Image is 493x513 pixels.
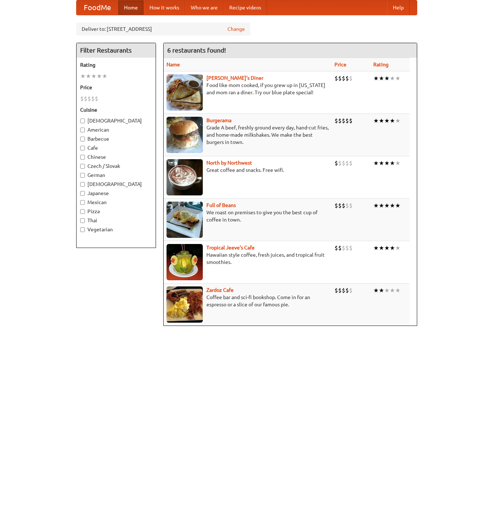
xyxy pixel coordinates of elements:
[342,159,345,167] li: $
[206,75,263,81] a: [PERSON_NAME]'s Diner
[206,245,255,251] a: Tropical Jeeve's Cafe
[373,286,379,294] li: ★
[167,251,329,266] p: Hawaiian style coffee, fresh juices, and tropical fruit smoothies.
[338,202,342,210] li: $
[80,146,85,150] input: Cafe
[379,244,384,252] li: ★
[167,244,203,280] img: jeeves.jpg
[342,202,345,210] li: $
[345,74,349,82] li: $
[80,61,152,69] h5: Rating
[80,95,84,103] li: $
[80,217,152,224] label: Thai
[390,202,395,210] li: ★
[384,286,390,294] li: ★
[80,84,152,91] h5: Price
[167,117,203,153] img: burgerama.jpg
[80,182,85,187] input: [DEMOGRAPHIC_DATA]
[379,117,384,125] li: ★
[379,202,384,210] li: ★
[80,226,152,233] label: Vegetarian
[384,74,390,82] li: ★
[80,117,152,124] label: [DEMOGRAPHIC_DATA]
[395,286,400,294] li: ★
[338,117,342,125] li: $
[167,159,203,195] img: north.jpg
[223,0,267,15] a: Recipe videos
[80,153,152,161] label: Chinese
[334,244,338,252] li: $
[118,0,144,15] a: Home
[345,159,349,167] li: $
[167,294,329,308] p: Coffee bar and sci-fi bookshop. Come in for an espresso or a slice of our famous pie.
[80,137,85,141] input: Barbecue
[334,286,338,294] li: $
[80,126,152,133] label: American
[185,0,223,15] a: Who we are
[167,62,180,67] a: Name
[395,74,400,82] li: ★
[349,74,353,82] li: $
[80,72,86,80] li: ★
[206,202,236,208] a: Full of Beans
[206,117,231,123] a: Burgerama
[80,135,152,142] label: Barbecue
[395,159,400,167] li: ★
[80,162,152,170] label: Czech / Slovak
[206,160,252,166] b: North by Northwest
[80,191,85,196] input: Japanese
[384,159,390,167] li: ★
[91,72,96,80] li: ★
[379,74,384,82] li: ★
[373,159,379,167] li: ★
[80,208,152,215] label: Pizza
[84,95,87,103] li: $
[349,117,353,125] li: $
[373,244,379,252] li: ★
[334,62,346,67] a: Price
[77,0,118,15] a: FoodMe
[167,166,329,174] p: Great coffee and snacks. Free wifi.
[206,287,234,293] a: Zardoz Cafe
[80,227,85,232] input: Vegetarian
[345,202,349,210] li: $
[334,202,338,210] li: $
[86,72,91,80] li: ★
[338,286,342,294] li: $
[384,244,390,252] li: ★
[349,244,353,252] li: $
[80,171,152,179] label: German
[76,22,250,36] div: Deliver to: [STREET_ADDRESS]
[77,43,156,58] h4: Filter Restaurants
[390,117,395,125] li: ★
[349,202,353,210] li: $
[167,202,203,238] img: beans.jpg
[387,0,410,15] a: Help
[342,244,345,252] li: $
[80,181,152,188] label: [DEMOGRAPHIC_DATA]
[390,74,395,82] li: ★
[334,159,338,167] li: $
[338,159,342,167] li: $
[80,190,152,197] label: Japanese
[80,119,85,123] input: [DEMOGRAPHIC_DATA]
[379,159,384,167] li: ★
[373,74,379,82] li: ★
[338,74,342,82] li: $
[102,72,107,80] li: ★
[334,74,338,82] li: $
[345,244,349,252] li: $
[379,286,384,294] li: ★
[80,199,152,206] label: Mexican
[80,106,152,113] h5: Cuisine
[373,117,379,125] li: ★
[227,25,245,33] a: Change
[167,209,329,223] p: We roast on premises to give you the best cup of coffee in town.
[80,209,85,214] input: Pizza
[384,117,390,125] li: ★
[338,244,342,252] li: $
